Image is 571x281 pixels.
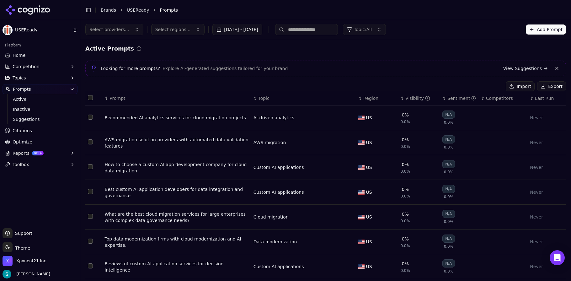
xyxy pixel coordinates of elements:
[88,164,93,169] button: Select row 3
[442,135,455,143] div: N/A
[88,214,93,219] button: Select row 5
[366,214,372,220] span: US
[3,256,13,266] img: Xponent21 Inc
[440,91,478,105] th: sentiment
[105,95,248,101] div: ↕Prompt
[442,111,455,119] div: N/A
[358,140,365,145] img: US flag
[3,40,77,50] div: Platform
[16,258,46,264] span: Xponent21 Inc
[253,239,297,245] a: Data modernization
[89,26,129,33] span: Select providers...
[105,261,248,273] a: Reviews of custom AI application services for decision intelligence
[253,115,294,121] a: AI-driven analytics
[444,194,454,199] span: 0.0%
[530,239,563,245] div: Never
[105,115,248,121] a: Recommended AI analytics services for cloud migration projects
[530,139,563,146] div: Never
[88,139,93,144] button: Select row 2
[405,95,430,101] div: Visibility
[127,7,149,13] a: USEReady
[530,95,563,101] div: ↕Last Run
[160,7,178,13] span: Prompts
[444,219,454,224] span: 0.0%
[366,263,372,270] span: US
[10,115,70,124] a: Suggestions
[15,27,70,33] span: USEReady
[400,194,410,199] span: 0.0%
[481,95,525,101] div: ↕Competitors
[442,210,455,218] div: N/A
[444,269,454,274] span: 0.0%
[3,84,77,94] button: Prompts
[442,95,476,101] div: ↕Sentiment
[400,243,410,248] span: 0.0%
[3,270,50,278] button: Open user button
[88,115,93,120] button: Select row 1
[527,91,566,105] th: Last Run
[400,119,410,124] span: 0.0%
[442,259,455,267] div: N/A
[354,26,372,33] span: Topic: All
[478,91,527,105] th: Competitors
[32,151,44,155] span: BETA
[444,170,454,175] span: 0.0%
[105,211,248,224] a: What are the best cloud migration services for large enterprises with complex data governance needs?
[109,95,125,101] span: Prompt
[88,95,93,100] button: Select all rows
[105,161,248,174] a: How to choose a custom AI app development company for cloud data migration
[366,164,372,170] span: US
[553,65,561,72] button: Dismiss banner
[13,127,32,134] span: Citations
[3,256,46,266] button: Open organization switcher
[503,65,548,72] a: View Suggestions
[212,24,262,35] button: [DATE] - [DATE]
[105,236,248,248] div: Top data modernization firms with cloud modernization and AI expertise.
[444,244,454,249] span: 0.0%
[530,214,563,220] div: Never
[402,186,409,192] div: 0%
[13,246,30,251] span: Theme
[251,91,356,105] th: Topic
[398,91,440,105] th: brandMentionRate
[366,139,372,146] span: US
[3,73,77,83] button: Topics
[442,235,455,243] div: N/A
[253,189,304,195] a: Custom AI applications
[400,268,410,273] span: 0.0%
[13,150,29,156] span: Reports
[253,95,354,101] div: ↕Topic
[253,263,304,270] div: Custom AI applications
[85,44,134,53] h2: Active Prompts
[13,86,31,92] span: Prompts
[358,116,365,120] img: US flag
[101,7,553,13] nav: breadcrumb
[253,214,289,220] a: Cloud migration
[366,115,372,121] span: US
[530,164,563,170] div: Never
[363,95,378,101] span: Region
[3,126,77,136] a: Citations
[13,116,67,122] span: Suggestions
[3,159,77,170] button: Toolbox
[3,137,77,147] a: Optimize
[530,189,563,195] div: Never
[105,186,248,199] a: Best custom AI application developers for data integration and governance
[253,139,286,146] a: AWS migration
[358,165,365,170] img: US flag
[13,96,67,102] span: Active
[537,81,566,91] button: Export
[366,239,372,245] span: US
[402,112,409,118] div: 0%
[101,65,160,72] span: Looking for more prompts?
[506,81,535,91] button: Import
[358,240,365,244] img: US flag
